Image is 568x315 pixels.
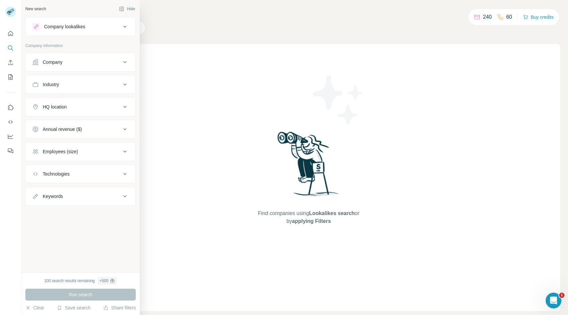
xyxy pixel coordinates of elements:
[506,13,512,21] p: 60
[5,145,16,157] button: Feedback
[292,218,331,224] span: applying Filters
[44,277,117,285] div: 100 search results remaining
[5,28,16,39] button: Quick start
[5,116,16,128] button: Use Surfe API
[25,304,44,311] button: Clear
[26,77,135,92] button: Industry
[274,130,343,203] img: Surfe Illustration - Woman searching with binoculars
[43,104,67,110] div: HQ location
[5,102,16,113] button: Use Surfe on LinkedIn
[26,19,135,35] button: Company lookalikes
[100,278,108,284] div: + 500
[43,126,82,133] div: Annual revenue ($)
[546,293,561,308] iframe: Intercom live chat
[5,42,16,54] button: Search
[5,57,16,68] button: Enrich CSV
[43,171,70,177] div: Technologies
[523,12,554,22] button: Buy credits
[483,13,492,21] p: 240
[26,188,135,204] button: Keywords
[26,144,135,159] button: Employees (size)
[43,81,59,88] div: Industry
[559,293,564,298] span: 1
[43,193,63,200] div: Keywords
[57,304,90,311] button: Save search
[5,71,16,83] button: My lists
[25,6,46,12] div: New search
[26,54,135,70] button: Company
[103,304,136,311] button: Share filters
[25,43,136,49] p: Company information
[43,59,62,65] div: Company
[26,99,135,115] button: HQ location
[256,209,361,225] span: Find companies using or by
[309,70,368,130] img: Surfe Illustration - Stars
[43,148,78,155] div: Employees (size)
[26,166,135,182] button: Technologies
[44,23,85,30] div: Company lookalikes
[26,121,135,137] button: Annual revenue ($)
[114,4,140,14] button: Hide
[309,210,355,216] span: Lookalikes search
[57,8,560,17] h4: Search
[5,131,16,142] button: Dashboard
